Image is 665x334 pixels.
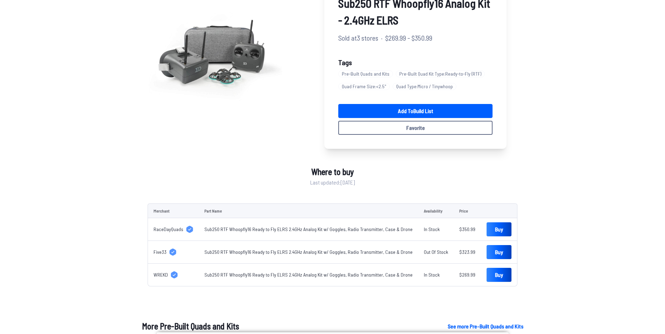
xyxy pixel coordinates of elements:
[154,249,193,256] a: Five33
[204,272,413,278] a: Sub250 RTF Whoopfly16 Ready to Fly ELRS 2.4GHz Analog Kit w/ Goggles, Radio Transmitter, Case & D...
[204,249,413,255] a: Sub250 RTF Whoopfly16 Ready to Fly ELRS 2.4GHz Analog Kit w/ Goggles, Radio Transmitter, Case & D...
[310,178,355,187] span: Last updated: [DATE]
[396,68,488,80] a: Pre-Built Quad Kit Type:Ready-to-Fly (RTF)
[338,70,393,77] span: Pre-Built Quads and Kits
[418,218,454,241] td: In Stock
[154,271,168,278] span: WREKD
[487,268,511,282] a: Buy
[338,121,493,135] button: Favorite
[418,241,454,264] td: Out Of Stock
[148,203,199,218] td: Merchant
[393,80,459,93] a: Quad Type:Micro / Tinywhoop
[338,68,396,80] a: Pre-Built Quads and Kits
[393,83,456,90] span: Quad Type : Micro / Tinywhoop
[487,222,511,236] a: Buy
[154,271,193,278] a: WREKD
[338,33,378,43] span: Sold at 3 stores
[418,203,454,218] td: Availability
[199,203,418,218] td: Part Name
[338,80,393,93] a: Quad Frame Size:<2.5"
[454,203,481,218] td: Price
[338,83,390,90] span: Quad Frame Size : <2.5"
[154,249,167,256] span: Five33
[454,264,481,286] td: $269.99
[448,322,523,330] a: See more Pre-Built Quads and Kits
[311,166,354,178] span: Where to buy
[338,58,352,67] span: Tags
[487,245,511,259] a: Buy
[338,104,493,118] a: Add toBuild List
[385,33,432,43] span: $269.99 - $350.99
[454,241,481,264] td: $323.99
[454,218,481,241] td: $350.99
[418,264,454,286] td: In Stock
[154,226,193,233] a: RaceDayQuads
[142,320,436,333] h1: More Pre-Built Quads and Kits
[396,70,485,77] span: Pre-Built Quad Kit Type : Ready-to-Fly (RTF)
[381,33,382,43] span: ·
[204,226,413,232] a: Sub250 RTF Whoopfly16 Ready to Fly ELRS 2.4GHz Analog Kit w/ Goggles, Radio Transmitter, Case & D...
[154,226,183,233] span: RaceDayQuads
